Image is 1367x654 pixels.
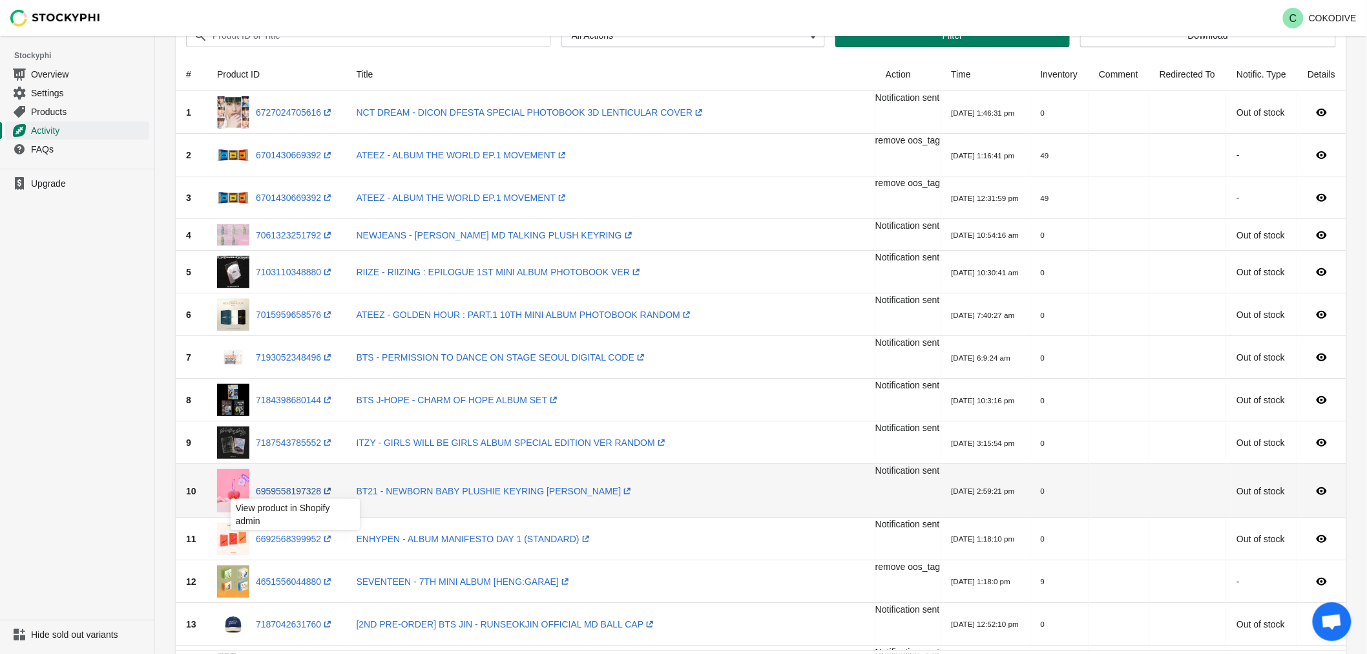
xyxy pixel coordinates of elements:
[256,619,334,629] a: 7187042631760(opens a new window)
[256,486,334,496] a: 6959558197328(opens a new window)
[357,193,569,203] a: ATEEZ - ALBUM THE WORLD EP.1 MOVEMENT(opens a new window)
[217,139,249,171] img: pr-apple-music-album-ateez-the-world-ep-1-movement-30135988944976.jpg
[186,107,191,118] span: 1
[357,150,569,160] a: ATEEZ - ALBUM THE WORLD EP.1 MOVEMENT(opens a new window)
[952,268,1019,277] small: [DATE] 10:30:41 am
[256,534,334,544] a: 6692568399952(opens a new window)
[357,352,647,363] a: BTS - PERMISSION TO DANCE ON STAGE SEOUL DIGITAL CODE(opens a new window)
[875,337,940,348] span: Notification sent
[217,341,249,374] img: BTS_DC_5d7af596-92f3-4e95-834b-33fc81c070a6.png
[952,109,1015,117] small: [DATE] 1:46:31 pm
[256,230,334,240] a: 7061323251792(opens a new window)
[952,396,1015,405] small: [DATE] 10:3:16 pm
[875,562,940,572] span: remove oos_tag
[952,534,1015,543] small: [DATE] 1:18:10 pm
[186,150,191,160] span: 2
[186,193,191,203] span: 3
[1041,311,1045,319] small: 0
[875,178,940,188] span: remove oos_tag
[217,608,249,640] img: BALL_CAP_e941b7b2-8518-4282-aed1-6f73c363902c.png
[875,380,940,390] span: Notification sent
[952,577,1011,585] small: [DATE] 1:18:0 pm
[186,438,191,448] span: 9
[31,177,147,190] span: Upgrade
[357,230,635,240] a: NEWJEANS - [PERSON_NAME] MD TALKING PLUSH KEYRING(opens a new window)
[256,107,334,118] a: 6727024705616(opens a new window)
[217,182,249,214] img: pr-apple-music-album-ateez-the-world-ep-1-movement-30135988944976.jpg
[186,619,196,629] span: 13
[357,267,643,277] a: RIIZE - RIIZING : EPILOGUE 1ST MINI ALBUM PHOTOBOOK VER(opens a new window)
[217,384,249,416] img: j-hope_SET_thumbnail_813f67c2-4d49-4de8-9c39-3f77c9e4ee2c.jpg
[1041,194,1049,202] small: 49
[1226,603,1297,646] td: Out of stock
[357,395,561,405] a: BTS J-HOPE - CHARM OF HOPE ALBUM SET(opens a new window)
[952,353,1011,362] small: [DATE] 6:9:24 am
[1041,109,1045,117] small: 0
[1226,176,1297,219] td: -
[31,105,147,118] span: Products
[1041,439,1045,447] small: 0
[1283,8,1304,28] span: Avatar with initials C
[357,486,634,496] a: BT21 - NEWBORN BABY PLUSHIE KEYRING [PERSON_NAME](opens a new window)
[875,252,940,262] span: Notification sent
[5,65,149,83] a: Overview
[1041,268,1045,277] small: 0
[217,224,249,246] img: KakaoTalk_20240605_110739060.jpg
[31,87,147,100] span: Settings
[186,486,196,496] span: 10
[176,58,207,91] th: #
[952,194,1019,202] small: [DATE] 12:31:59 pm
[1226,464,1297,518] td: Out of stock
[256,193,334,203] a: 6701430669392(opens a new window)
[186,267,191,277] span: 5
[31,143,147,156] span: FAQs
[875,604,940,615] span: Notification sent
[875,423,940,433] span: Notification sent
[952,151,1015,160] small: [DATE] 1:16:41 pm
[875,295,940,305] span: Notification sent
[186,576,196,587] span: 12
[5,121,149,140] a: Activity
[1089,58,1149,91] th: Comment
[357,619,657,629] a: [2ND PRE-ORDER] BTS JIN - RUNSEOKJIN OFFICIAL MD BALL CAP(opens a new window)
[357,438,668,448] a: ITZY - GIRLS WILL BE GIRLS ALBUM SPECIAL EDITION VER RANDOM(opens a new window)
[952,620,1019,628] small: [DATE] 12:52:10 pm
[1226,336,1297,379] td: Out of stock
[1041,487,1045,495] small: 0
[1226,560,1297,603] td: -
[1041,231,1045,239] small: 0
[1226,518,1297,560] td: Out of stock
[256,438,334,448] a: 7187543785552(opens a new window)
[875,58,941,91] th: Action
[207,58,346,91] th: Product ID
[875,220,940,231] span: Notification sent
[1226,293,1297,336] td: Out of stock
[256,576,334,587] a: 4651556044880(opens a new window)
[256,267,334,277] a: 7103110348880(opens a new window)
[1226,58,1297,91] th: Notific. Type
[31,124,147,137] span: Activity
[5,102,149,121] a: Products
[952,439,1015,447] small: [DATE] 3:15:54 pm
[1041,620,1045,628] small: 0
[1030,58,1089,91] th: Inventory
[186,534,196,544] span: 11
[217,256,249,288] img: PHOTOBOOK_b8fc7d49-a38f-49db-acb0-f3904099d387.jpg
[357,107,706,118] a: NCT DREAM - DICON DFESTA SPECIAL PHOTOBOOK 3D LENTICULAR COVER(opens a new window)
[186,395,191,405] span: 8
[1226,251,1297,293] td: Out of stock
[875,135,940,145] span: remove oos_tag
[952,311,1015,319] small: [DATE] 7:40:27 am
[5,174,149,193] a: Upgrade
[875,92,940,103] span: Notification sent
[5,140,149,158] a: FAQs
[256,150,334,160] a: 6701430669392(opens a new window)
[256,395,334,405] a: 7184398680144(opens a new window)
[186,310,191,320] span: 6
[217,523,249,555] img: pr-apple-music-album-enhypen-album-manifesto-day-1-30064452239440.jpg
[357,310,694,320] a: ATEEZ - GOLDEN HOUR : PART.1 10TH MINI ALBUM PHOTOBOOK RANDOM(opens a new window)
[256,310,334,320] a: 7015959658576(opens a new window)
[1313,602,1351,641] a: Open chat
[875,465,940,476] span: Notification sent
[1041,534,1045,543] small: 0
